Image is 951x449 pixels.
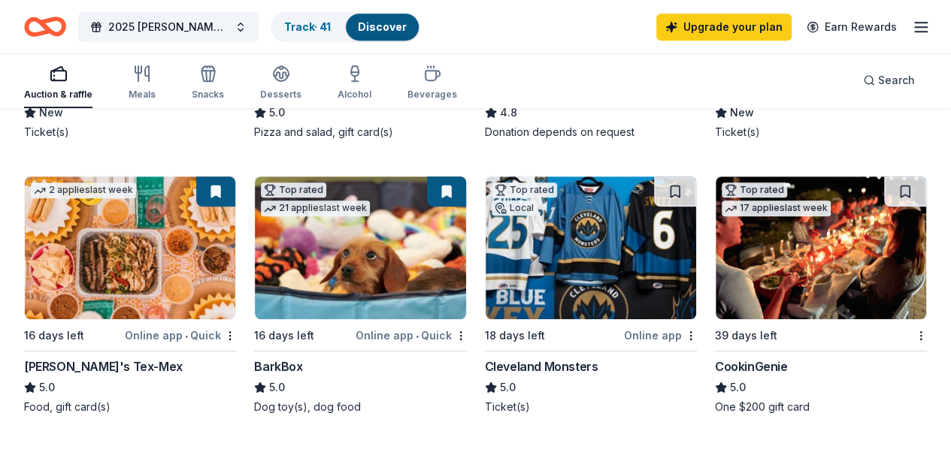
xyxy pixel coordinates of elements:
div: Meals [129,89,156,101]
span: 5.0 [39,378,55,396]
div: Pizza and salad, gift card(s) [254,125,466,140]
button: Beverages [407,59,457,108]
a: Home [24,9,66,44]
img: Image for Cleveland Monsters [486,176,696,319]
button: Auction & raffle [24,59,92,108]
div: Dog toy(s), dog food [254,399,466,414]
div: 16 days left [254,327,314,345]
a: Image for BarkBoxTop rated21 applieslast week16 days leftOnline app•QuickBarkBox5.0Dog toy(s), do... [254,176,466,414]
a: Upgrade your plan [656,14,792,41]
div: 16 days left [24,327,84,345]
a: Image for Cleveland MonstersTop ratedLocal18 days leftOnline appCleveland Monsters5.0Ticket(s) [485,176,697,414]
div: Local [492,200,537,215]
div: 21 applies last week [261,200,370,216]
a: Image for CookinGenieTop rated17 applieslast week39 days leftCookinGenie5.0One $200 gift card [715,176,927,414]
div: Donation depends on request [485,125,697,140]
span: 5.0 [500,378,516,396]
span: 5.0 [269,378,285,396]
div: Top rated [492,182,557,197]
div: Ticket(s) [715,125,927,140]
div: 39 days left [715,327,777,345]
div: BarkBox [254,357,302,375]
div: Online app [624,326,697,345]
div: 2 applies last week [31,182,136,198]
a: Image for Chuy's Tex-Mex2 applieslast week16 days leftOnline app•Quick[PERSON_NAME]'s Tex-Mex5.0F... [24,176,236,414]
div: Cleveland Monsters [485,357,598,375]
div: 17 applies last week [722,200,831,216]
div: Online app Quick [356,326,467,345]
div: Desserts [260,89,301,101]
div: Ticket(s) [485,399,697,414]
div: Snacks [192,89,224,101]
div: Top rated [722,182,787,197]
span: New [730,104,754,122]
button: Track· 41Discover [271,12,420,42]
div: Ticket(s) [24,125,236,140]
img: Image for BarkBox [255,176,465,319]
button: Alcohol [338,59,371,108]
a: Discover [358,20,407,33]
span: New [39,104,63,122]
div: Beverages [407,89,457,101]
div: Alcohol [338,89,371,101]
div: Food, gift card(s) [24,399,236,414]
button: 2025 [PERSON_NAME] Foundation Shamrock Social [78,12,259,42]
div: [PERSON_NAME]'s Tex-Mex [24,357,183,375]
span: 4.8 [500,104,517,122]
div: Top rated [261,182,326,197]
div: Online app Quick [125,326,236,345]
button: Desserts [260,59,301,108]
div: CookinGenie [715,357,788,375]
div: Auction & raffle [24,89,92,101]
img: Image for Chuy's Tex-Mex [25,176,235,319]
span: 5.0 [269,104,285,122]
span: 5.0 [730,378,746,396]
span: • [185,330,188,342]
button: Search [851,65,927,95]
span: 2025 [PERSON_NAME] Foundation Shamrock Social [108,18,229,36]
img: Image for CookinGenie [716,176,926,319]
a: Earn Rewards [798,14,906,41]
button: Meals [129,59,156,108]
a: Track· 41 [284,20,331,33]
button: Snacks [192,59,224,108]
div: 18 days left [485,327,545,345]
div: One $200 gift card [715,399,927,414]
span: Search [878,71,915,89]
span: • [416,330,419,342]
